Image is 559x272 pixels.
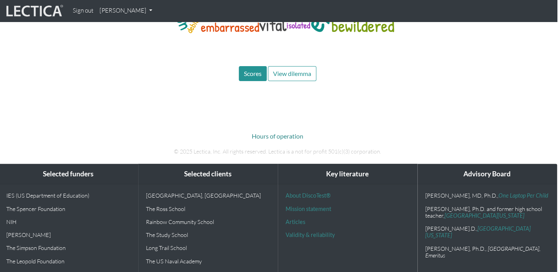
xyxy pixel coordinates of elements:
[6,231,130,238] p: [PERSON_NAME]
[70,3,96,19] a: Sign out
[244,70,262,77] span: Scores
[445,212,524,219] a: [GEOGRAPHIC_DATA][US_STATE]
[4,4,63,19] img: lecticalive
[6,244,130,251] p: The Simpson Foundation
[425,225,549,239] p: [PERSON_NAME].D.,
[498,192,548,199] a: One Laptop Per Child
[146,258,269,265] p: The US Naval Academy
[425,205,549,219] p: [PERSON_NAME], Ph.D. and former high school teacher,
[96,3,155,19] a: [PERSON_NAME]
[146,244,269,251] p: Long Trail School
[146,205,269,212] p: The Ross School
[286,192,330,199] a: About DiscoTest®
[286,205,331,212] a: Mission statement
[6,258,130,265] p: The Leopold Foundation
[425,225,531,239] a: [GEOGRAPHIC_DATA][US_STATE]
[425,192,549,199] p: [PERSON_NAME], MD, Ph.D.,
[425,245,549,259] p: [PERSON_NAME], Ph.D.
[286,218,305,225] a: Articles
[268,66,316,81] button: View dilemma
[417,164,557,184] div: Advisory Board
[278,164,417,184] div: Key literature
[286,231,335,238] a: Validity & reliability
[138,164,277,184] div: Selected clients
[146,192,269,199] p: [GEOGRAPHIC_DATA], [GEOGRAPHIC_DATA]
[59,147,496,156] p: © 2025 Lectica, Inc. All rights reserved. Lectica is a not for profit 501(c)(3) corporation.
[146,231,269,238] p: The Study School
[6,192,130,199] p: IES (US Department of Education)
[6,205,130,212] p: The Spencer Foundation
[6,218,130,225] p: NIH
[146,218,269,225] p: Rainbow Community School
[425,245,541,259] em: , [GEOGRAPHIC_DATA], Emeritus
[252,132,303,140] a: Hours of operation
[273,70,311,77] span: View dilemma
[239,66,267,81] button: Scores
